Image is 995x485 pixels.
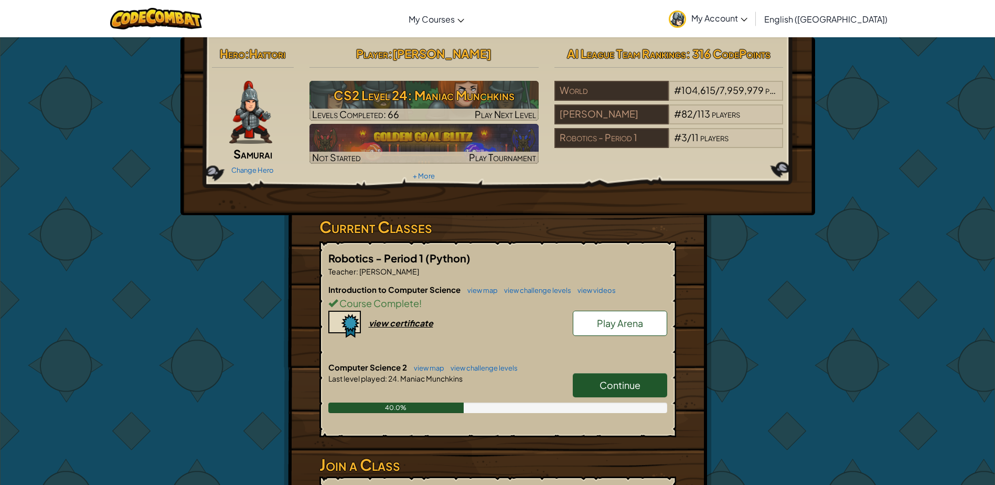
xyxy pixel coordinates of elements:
[691,131,699,143] span: 11
[403,5,469,33] a: My Courses
[309,81,539,121] img: CS2 Level 24: Maniac Munchkins
[554,104,669,124] div: [PERSON_NAME]
[413,172,435,180] a: + More
[385,374,387,383] span: :
[687,131,691,143] span: /
[110,8,202,29] img: CodeCombat logo
[686,46,771,61] span: : 316 CodePoints
[664,2,753,35] a: My Account
[369,318,433,329] div: view certificate
[681,131,687,143] span: 3
[229,81,272,144] img: samurai.pose.png
[387,374,399,383] span: 24.
[445,364,518,372] a: view challenge levels
[462,286,498,294] a: view map
[409,14,455,25] span: My Courses
[419,297,422,309] span: !
[309,124,539,164] a: Not StartedPlay Tournament
[356,46,388,61] span: Player
[554,128,669,148] div: Robotics - Period 1
[399,374,463,383] span: Maniac Munchkins
[554,81,669,101] div: World
[249,46,285,61] span: Hattori
[409,364,444,372] a: view map
[700,131,729,143] span: players
[328,318,433,329] a: view certificate
[681,108,693,120] span: 82
[469,151,536,163] span: Play Tournament
[720,84,764,96] span: 7,959,979
[759,5,893,33] a: English ([GEOGRAPHIC_DATA])
[567,46,686,61] span: AI League Team Rankings
[572,286,616,294] a: view videos
[245,46,249,61] span: :
[674,108,681,120] span: #
[669,10,686,28] img: avatar
[312,108,399,120] span: Levels Completed: 66
[697,108,710,120] span: 113
[220,46,245,61] span: Hero
[674,84,681,96] span: #
[715,84,720,96] span: /
[765,84,794,96] span: players
[499,286,571,294] a: view challenge levels
[338,297,419,309] span: Course Complete
[764,14,887,25] span: English ([GEOGRAPHIC_DATA])
[475,108,536,120] span: Play Next Level
[388,46,392,61] span: :
[693,108,697,120] span: /
[554,91,784,103] a: World#104,615/7,959,979players
[233,146,272,161] span: Samurai
[309,83,539,107] h3: CS2 Level 24: Maniac Munchkins
[231,166,274,174] a: Change Hero
[328,284,462,294] span: Introduction to Computer Science
[328,403,464,413] div: 40.0%
[319,215,676,239] h3: Current Classes
[328,251,425,265] span: Robotics - Period 1
[356,267,358,276] span: :
[328,374,385,383] span: Last level played
[600,379,640,391] span: Continue
[425,251,470,265] span: (Python)
[674,131,681,143] span: #
[691,13,747,24] span: My Account
[597,317,643,329] span: Play Arena
[681,84,715,96] span: 104,615
[328,267,356,276] span: Teacher
[554,114,784,126] a: [PERSON_NAME]#82/113players
[309,124,539,164] img: Golden Goal
[309,81,539,121] a: Play Next Level
[328,362,409,372] span: Computer Science 2
[358,267,419,276] span: [PERSON_NAME]
[712,108,740,120] span: players
[328,311,361,338] img: certificate-icon.png
[392,46,491,61] span: [PERSON_NAME]
[319,453,676,477] h3: Join a Class
[312,151,361,163] span: Not Started
[554,138,784,150] a: Robotics - Period 1#3/11players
